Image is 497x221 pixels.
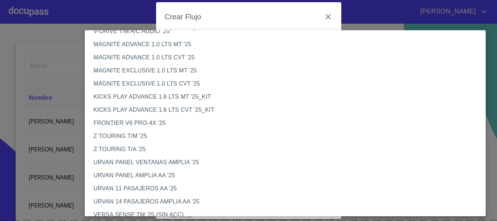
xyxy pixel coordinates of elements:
li: URVAN 14 PASAJEROS AMPLIA AA '25 [85,195,491,208]
li: MAGNITE EXCLUSIVE 1.0 LTS MT '25 [85,64,491,77]
li: URVAN PANEL AMPLIA AA '25 [85,169,491,182]
li: Z TOURING T/A '25 [85,143,491,156]
li: Z TOURING T/M '25 [85,130,491,143]
li: FRONTIER V6 PRO-4X '25 [85,117,491,130]
li: MAGNITE ADVANCE 1.0 LTS CVT '25 [85,51,491,64]
li: KICKS PLAY ADVANCE 1.6 LTS MT '25_KIT [85,90,491,103]
li: URVAN 11 PASAJEROS AA '25 [85,182,491,195]
li: MAGNITE ADVANCE 1.0 LTS MT '25 [85,38,491,51]
li: KICKS PLAY ADVANCE 1.6 LTS CVT '25_KIT [85,103,491,117]
li: URVAN PANEL VENTANAS AMPLIA '25 [85,156,491,169]
li: MAGNITE EXCLUSIVE 1.0 LTS CVT '25 [85,77,491,90]
li: V-DRIVE T/M A/C AUDIO '25 [85,25,491,38]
